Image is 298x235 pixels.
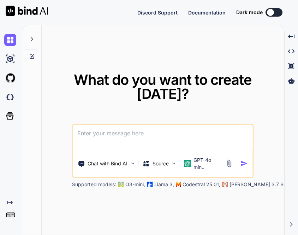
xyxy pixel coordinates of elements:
img: GPT-4o mini [184,160,191,167]
img: icon [240,160,248,167]
img: Llama2 [147,182,153,187]
img: Mistral-AI [176,182,181,187]
p: GPT-4o min.. [193,157,222,171]
img: ai-studio [4,53,16,65]
img: Pick Models [171,160,177,166]
p: Llama 3, [154,181,174,188]
span: What do you want to create [DATE]? [74,71,252,102]
p: [PERSON_NAME] 3.7 Sonnet, [230,181,298,188]
button: Documentation [188,9,226,16]
p: Codestral 25.01, [183,181,220,188]
button: Discord Support [137,9,178,16]
img: githubLight [4,72,16,84]
img: Pick Tools [130,160,136,166]
span: Discord Support [137,10,178,16]
span: Dark mode [236,9,263,16]
p: O3-mini, [125,181,145,188]
p: Chat with Bind AI [88,160,127,167]
p: Source [153,160,169,167]
img: chat [4,34,16,46]
img: GPT-4 [118,182,124,187]
span: Documentation [188,10,226,16]
img: darkCloudIdeIcon [4,91,16,103]
img: claude [222,182,228,187]
img: attachment [225,159,233,168]
img: Bind AI [6,6,48,16]
p: Supported models: [72,181,116,188]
